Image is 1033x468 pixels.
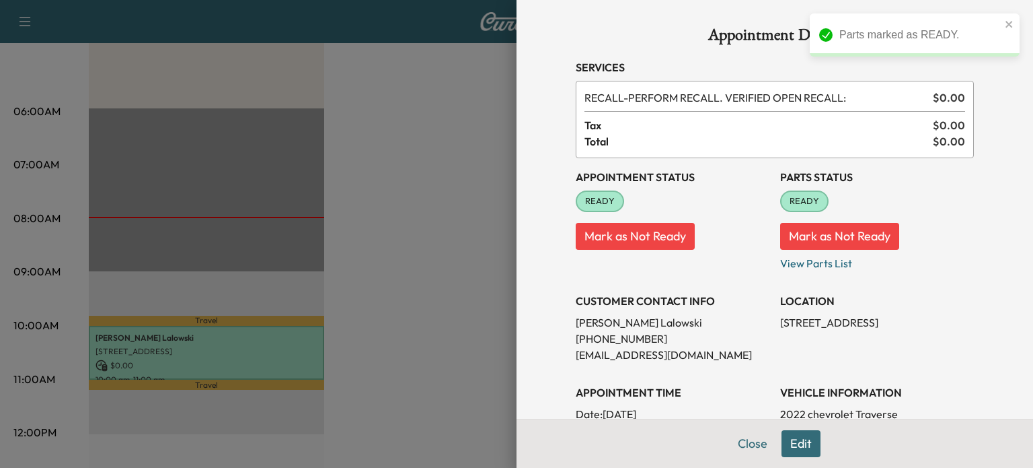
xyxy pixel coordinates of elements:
span: $ 0.00 [933,117,965,133]
h3: CUSTOMER CONTACT INFO [576,293,769,309]
span: Total [584,133,933,149]
p: 2022 chevrolet Traverse [780,406,974,422]
p: Date: [DATE] [576,406,769,422]
span: READY [577,195,623,208]
p: [STREET_ADDRESS] [780,314,974,331]
span: $ 0.00 [933,133,965,149]
button: close [1005,19,1014,30]
p: [EMAIL_ADDRESS][DOMAIN_NAME] [576,347,769,363]
h3: VEHICLE INFORMATION [780,385,974,401]
span: READY [781,195,827,208]
button: Mark as Not Ready [780,223,899,250]
p: View Parts List [780,250,974,271]
p: [PHONE_NUMBER] [576,331,769,347]
h1: Appointment Details [576,27,974,48]
h3: Appointment Status [576,169,769,185]
div: Parts marked as READY. [839,27,1001,43]
button: Edit [781,430,820,457]
h3: Services [576,59,974,75]
button: Mark as Not Ready [576,223,695,250]
button: Close [729,430,776,457]
span: $ 0.00 [933,90,965,106]
span: PERFORM RECALL. VERIFIED OPEN RECALL: [584,90,927,106]
span: Tax [584,117,933,133]
p: [PERSON_NAME] Lalowski [576,314,769,331]
h3: Parts Status [780,169,974,185]
h3: LOCATION [780,293,974,309]
h3: APPOINTMENT TIME [576,385,769,401]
